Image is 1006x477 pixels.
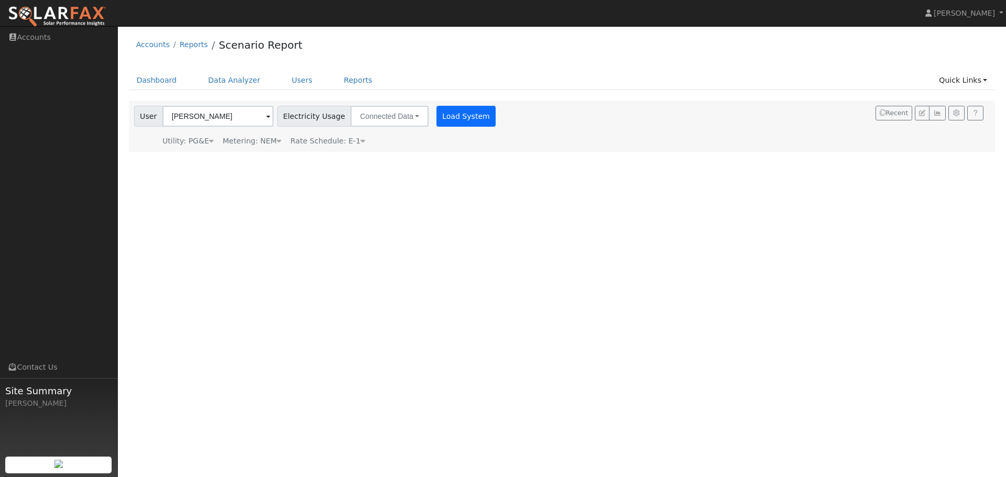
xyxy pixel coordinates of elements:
[336,71,380,90] a: Reports
[934,9,995,17] span: [PERSON_NAME]
[218,39,302,51] a: Scenario Report
[180,40,208,49] a: Reports
[915,106,930,120] button: Edit User
[5,398,112,409] div: [PERSON_NAME]
[129,71,185,90] a: Dashboard
[876,106,912,120] button: Recent
[162,106,274,127] input: Select a User
[931,71,995,90] a: Quick Links
[967,106,983,120] a: Help Link
[136,40,170,49] a: Accounts
[948,106,965,120] button: Settings
[351,106,429,127] button: Connected Data
[134,106,163,127] span: User
[54,460,63,468] img: retrieve
[277,106,351,127] span: Electricity Usage
[929,106,945,120] button: Multi-Series Graph
[284,71,321,90] a: Users
[290,137,365,145] span: Alias: HEV2A
[200,71,268,90] a: Data Analyzer
[8,6,106,28] img: SolarFax
[436,106,496,127] button: Load System
[162,136,214,147] div: Utility: PG&E
[223,136,281,147] div: Metering: NEM
[5,384,112,398] span: Site Summary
